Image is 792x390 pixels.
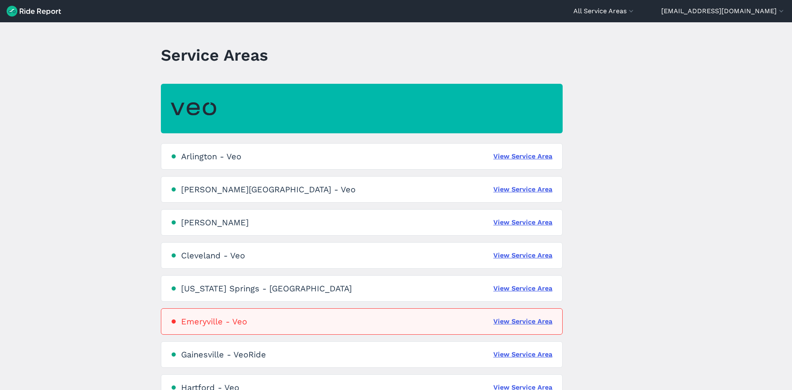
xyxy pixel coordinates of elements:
a: View Service Area [493,284,552,293]
div: [US_STATE] Springs - [GEOGRAPHIC_DATA] [181,284,352,293]
img: Veo [171,97,216,120]
a: View Service Area [493,151,552,161]
div: Emeryville - Veo [181,317,247,326]
a: View Service Area [493,350,552,359]
div: [PERSON_NAME][GEOGRAPHIC_DATA] - Veo [181,184,356,194]
button: All Service Areas [573,6,635,16]
img: Ride Report [7,6,61,17]
div: [PERSON_NAME] [181,217,249,227]
h1: Service Areas [161,44,268,66]
div: Arlington - Veo [181,151,241,161]
button: [EMAIL_ADDRESS][DOMAIN_NAME] [661,6,785,16]
a: View Service Area [493,217,552,227]
a: View Service Area [493,184,552,194]
a: View Service Area [493,317,552,326]
div: Cleveland - Veo [181,251,245,260]
div: Gainesville - VeoRide [181,350,266,359]
a: View Service Area [493,251,552,260]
